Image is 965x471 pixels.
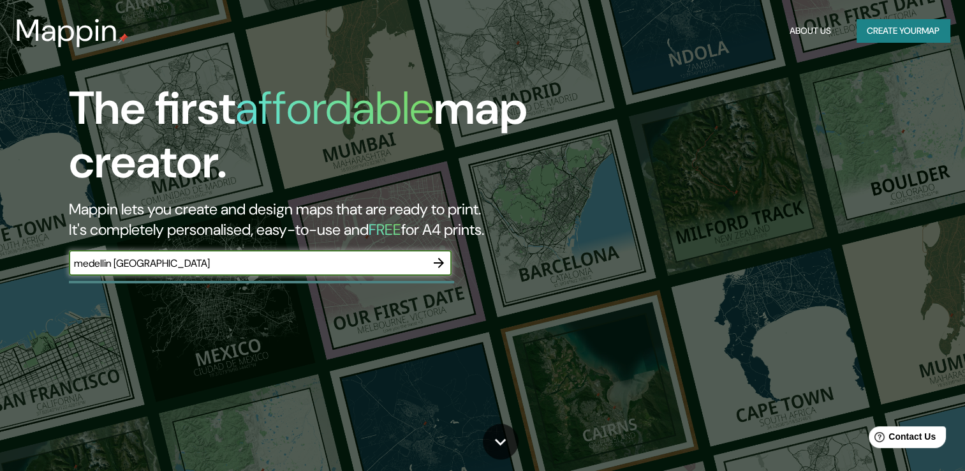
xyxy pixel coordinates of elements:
[369,220,401,239] h5: FREE
[785,19,836,43] button: About Us
[69,256,426,271] input: Choose your favourite place
[15,13,118,49] h3: Mappin
[69,82,552,199] h1: The first map creator.
[857,19,950,43] button: Create yourmap
[69,199,552,240] h2: Mappin lets you create and design maps that are ready to print. It's completely personalised, eas...
[235,78,434,138] h1: affordable
[118,33,128,43] img: mappin-pin
[851,421,951,457] iframe: Help widget launcher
